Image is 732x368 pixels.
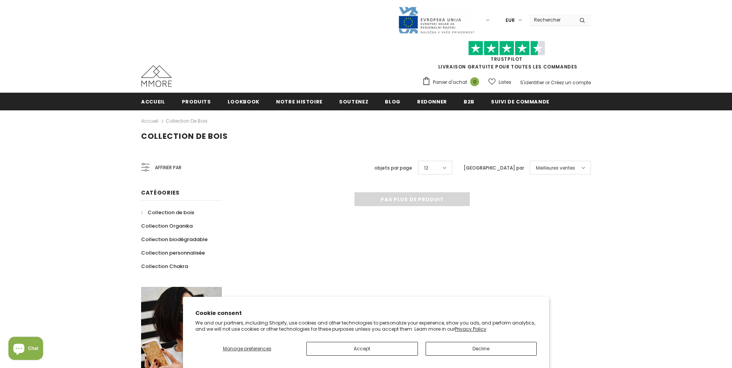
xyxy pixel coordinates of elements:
a: Accueil [141,93,165,110]
label: [GEOGRAPHIC_DATA] par [464,164,524,172]
button: Accept [306,342,418,356]
a: Panier d'achat 0 [422,77,483,88]
a: Listes [488,75,511,89]
a: Collection biodégradable [141,233,208,246]
span: Collection de bois [141,131,228,142]
a: B2B [464,93,474,110]
a: Accueil [141,117,158,126]
a: Produits [182,93,211,110]
span: B2B [464,98,474,105]
a: Collection de bois [141,206,194,219]
a: Créez un compte [551,79,591,86]
a: Suivi de commande [491,93,549,110]
a: soutenez [339,93,368,110]
input: Search Site [529,14,574,25]
img: Cas MMORE [141,65,172,87]
button: Decline [426,342,537,356]
span: Collection Chakra [141,263,188,270]
a: Redonner [417,93,447,110]
span: Manage preferences [223,345,271,352]
span: Collection biodégradable [141,236,208,243]
label: objets par page [374,164,412,172]
a: Collection Organika [141,219,193,233]
a: Blog [385,93,401,110]
span: 0 [470,77,479,86]
span: Collection Organika [141,222,193,230]
a: S'identifier [520,79,544,86]
h2: Cookie consent [195,309,537,317]
p: We and our partners, including Shopify, use cookies and other technologies to personalize your ex... [195,320,537,332]
a: Lookbook [228,93,260,110]
span: Suivi de commande [491,98,549,105]
button: Manage preferences [195,342,299,356]
span: Accueil [141,98,165,105]
a: Javni Razpis [398,17,475,23]
img: Javni Razpis [398,6,475,34]
span: or [545,79,550,86]
a: Collection Chakra [141,260,188,273]
span: Collection de bois [148,209,194,216]
span: Blog [385,98,401,105]
span: Panier d'achat [433,78,467,86]
a: Collection personnalisée [141,246,205,260]
span: 12 [424,164,428,172]
span: EUR [506,17,515,24]
a: TrustPilot [491,56,522,62]
a: Privacy Policy [455,326,486,332]
span: Collection personnalisée [141,249,205,256]
span: LIVRAISON GRATUITE POUR TOUTES LES COMMANDES [422,44,591,70]
span: Meilleures ventes [536,164,575,172]
span: Listes [499,78,511,86]
span: Notre histoire [276,98,323,105]
span: Catégories [141,189,180,196]
span: Produits [182,98,211,105]
a: Notre histoire [276,93,323,110]
span: Affiner par [155,163,181,172]
span: soutenez [339,98,368,105]
a: Collection de bois [166,118,208,124]
span: Redonner [417,98,447,105]
img: Faites confiance aux étoiles pilotes [468,41,545,56]
span: Lookbook [228,98,260,105]
inbox-online-store-chat: Shopify online store chat [6,337,45,362]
